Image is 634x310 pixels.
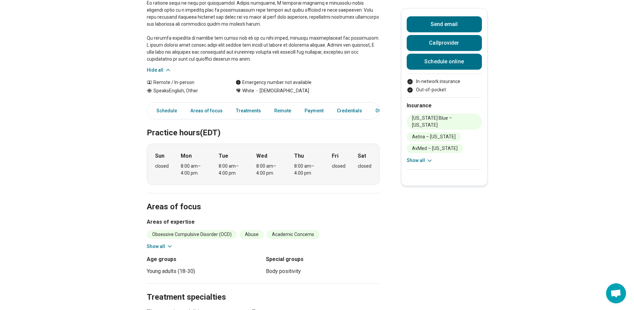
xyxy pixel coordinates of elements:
[407,132,461,141] li: Aetna – [US_STATE]
[254,87,309,94] span: [DEMOGRAPHIC_DATA]
[219,152,228,160] strong: Tue
[407,102,482,110] h2: Insurance
[256,152,267,160] strong: Wed
[270,104,295,118] a: Remote
[147,67,171,74] button: Hide all
[236,79,312,86] div: Emergency number not available
[407,35,482,51] button: Callprovider
[148,104,181,118] a: Schedule
[407,114,482,130] li: [US_STATE] Blue – [US_STATE]
[232,104,265,118] a: Treatments
[147,243,173,250] button: Show all
[147,267,261,275] li: Young adults (18-30)
[266,255,380,263] h3: Special groups
[332,163,345,170] div: closed
[219,163,244,177] div: 8:00 am – 4:00 pm
[332,152,338,160] strong: Fri
[267,230,319,239] li: Academic Concerns
[407,54,482,70] a: Schedule online
[181,163,206,177] div: 8:00 am – 4:00 pm
[181,152,192,160] strong: Mon
[155,163,169,170] div: closed
[147,185,380,213] h2: Areas of focus
[147,230,237,239] li: Obsessive Compulsive Disorder (OCD)
[358,163,371,170] div: closed
[147,144,380,185] div: When does the program meet?
[407,144,463,153] li: AvMed – [US_STATE]
[266,267,380,275] li: Body positivity
[256,163,282,177] div: 8:00 am – 4:00 pm
[606,283,626,303] a: Open chat
[147,111,380,139] h2: Practice hours (EDT)
[333,104,366,118] a: Credentials
[358,152,366,160] strong: Sat
[147,79,222,86] div: Remote / In-person
[147,87,222,94] div: Speaks English, Other
[186,104,227,118] a: Areas of focus
[294,163,320,177] div: 8:00 am – 4:00 pm
[407,86,482,93] li: Out-of-pocket
[371,104,395,118] a: Other
[294,152,304,160] strong: Thu
[147,276,380,303] h2: Treatment specialties
[240,230,264,239] li: Abuse
[407,157,433,164] button: Show all
[407,16,482,32] button: Send email
[242,87,254,94] span: White
[301,104,327,118] a: Payment
[147,218,380,226] h3: Areas of expertise
[407,78,482,93] ul: Payment options
[147,255,261,263] h3: Age groups
[407,78,482,85] li: In-network insurance
[155,152,164,160] strong: Sun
